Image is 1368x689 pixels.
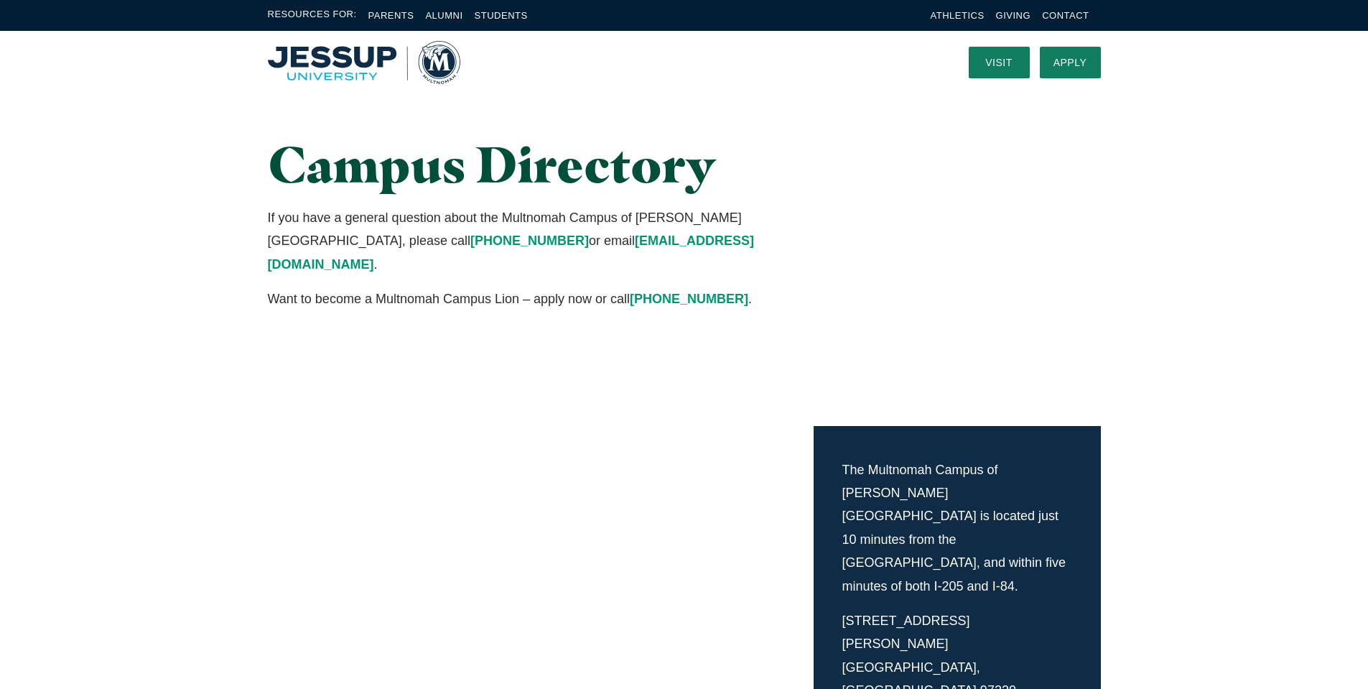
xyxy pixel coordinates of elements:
[470,233,589,248] a: [PHONE_NUMBER]
[268,41,460,84] a: Home
[268,233,754,271] a: [EMAIL_ADDRESS][DOMAIN_NAME]
[475,10,528,21] a: Students
[268,137,814,192] h1: Campus Directory
[1040,47,1101,78] a: Apply
[368,10,414,21] a: Parents
[842,458,1072,598] p: The Multnomah Campus of [PERSON_NAME][GEOGRAPHIC_DATA] is located just 10 minutes from the [GEOGR...
[268,287,814,310] p: Want to become a Multnomah Campus Lion – apply now or call .
[969,47,1030,78] a: Visit
[268,41,460,84] img: Multnomah University Logo
[996,10,1031,21] a: Giving
[268,206,814,276] p: If you have a general question about the Multnomah Campus of [PERSON_NAME][GEOGRAPHIC_DATA], plea...
[268,7,357,24] span: Resources For:
[630,292,748,306] a: [PHONE_NUMBER]
[425,10,462,21] a: Alumni
[1042,10,1089,21] a: Contact
[931,10,985,21] a: Athletics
